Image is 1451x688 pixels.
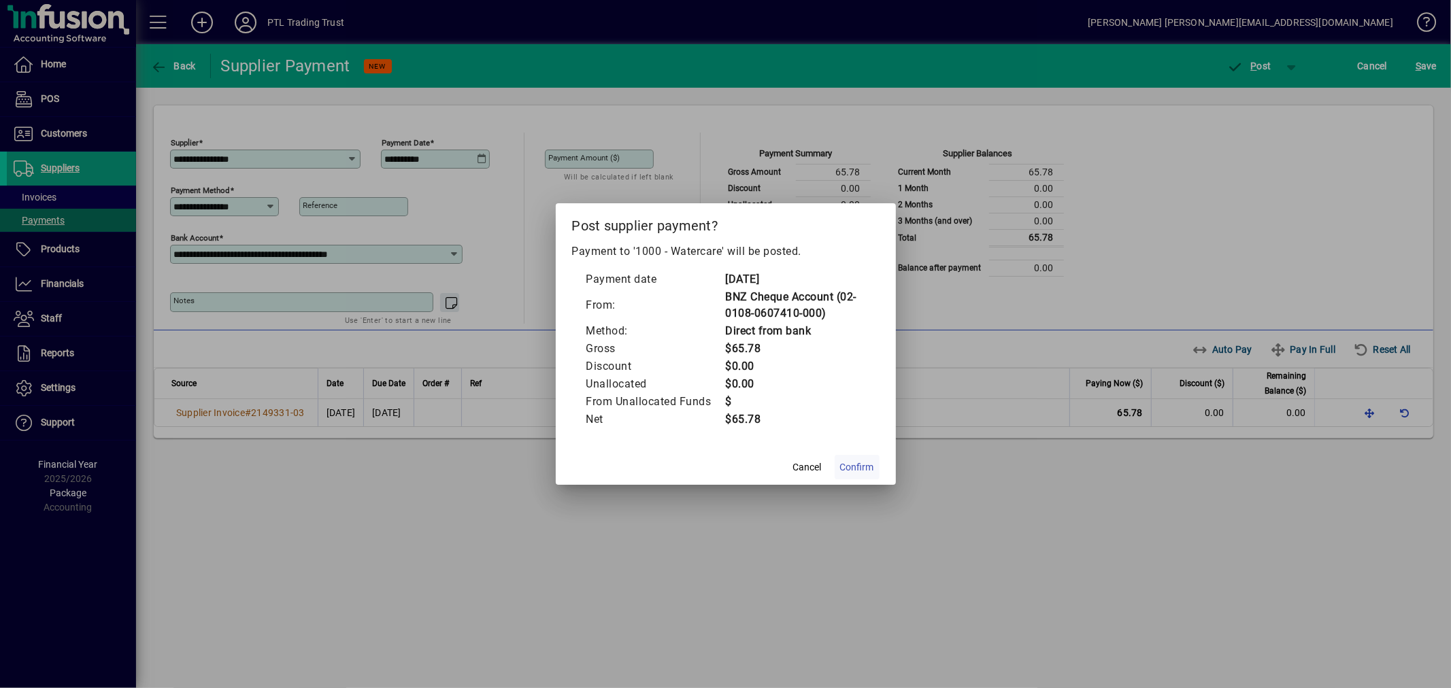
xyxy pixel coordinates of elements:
[725,288,866,322] td: BNZ Cheque Account (02-0108-0607410-000)
[725,340,866,358] td: $65.78
[586,322,725,340] td: Method:
[725,411,866,428] td: $65.78
[572,243,880,260] p: Payment to '1000 - Watercare' will be posted.
[586,340,725,358] td: Gross
[835,455,880,479] button: Confirm
[586,393,725,411] td: From Unallocated Funds
[586,288,725,322] td: From:
[586,358,725,375] td: Discount
[840,460,874,475] span: Confirm
[586,375,725,393] td: Unallocated
[793,460,822,475] span: Cancel
[725,322,866,340] td: Direct from bank
[786,455,829,479] button: Cancel
[586,271,725,288] td: Payment date
[586,411,725,428] td: Net
[725,271,866,288] td: [DATE]
[556,203,896,243] h2: Post supplier payment?
[725,393,866,411] td: $
[725,358,866,375] td: $0.00
[725,375,866,393] td: $0.00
